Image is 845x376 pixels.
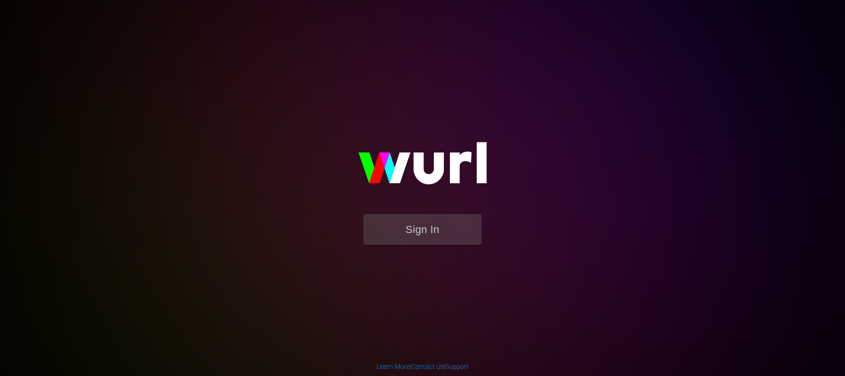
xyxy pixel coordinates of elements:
img: wurl-logo-on-black-223613ac3d8ba8fe6dc639794a292ebdb59501304c7dfd60c99c58986ef67473.svg [328,122,517,214]
button: Sign In [363,214,482,245]
div: | | [377,362,469,371]
a: Contact Us [411,363,444,370]
a: Support [445,363,469,370]
a: Learn More [377,363,410,370]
